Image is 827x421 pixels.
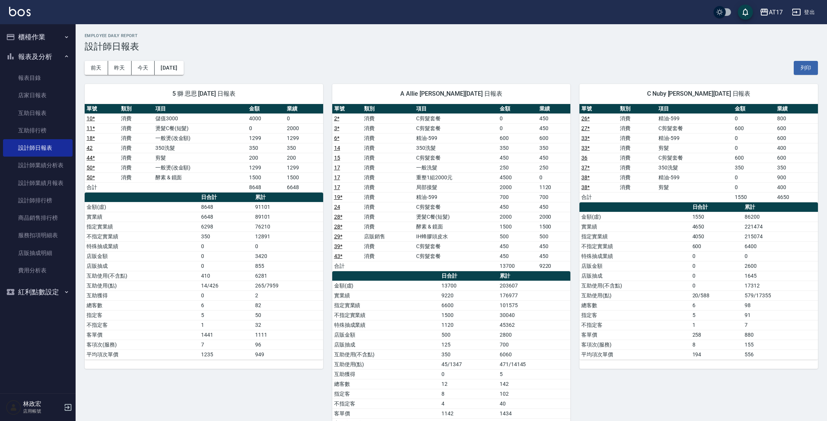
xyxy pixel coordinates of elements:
[657,153,733,163] td: C剪髮套餐
[3,47,73,67] button: 報表及分析
[85,310,199,320] td: 指定客
[498,202,537,212] td: 450
[498,241,537,251] td: 450
[498,291,570,300] td: 176977
[332,104,362,114] th: 單號
[794,61,818,75] button: 列印
[414,113,498,123] td: C剪髮套餐
[247,123,285,133] td: 0
[253,202,323,212] td: 91101
[743,320,818,330] td: 7
[199,261,253,271] td: 0
[85,193,323,360] table: a dense table
[199,271,253,281] td: 410
[537,231,571,241] td: 500
[332,340,440,350] td: 店販抽成
[743,251,818,261] td: 0
[362,133,414,143] td: 消費
[247,143,285,153] td: 350
[579,192,618,202] td: 合計
[85,222,199,231] td: 指定實業績
[579,281,690,291] td: 互助使用(不含點)
[579,261,690,271] td: 店販金額
[362,222,414,231] td: 消費
[199,300,253,310] td: 6
[691,320,743,330] td: 1
[691,271,743,281] td: 0
[743,330,818,340] td: 880
[119,113,153,123] td: 消費
[362,123,414,133] td: 消費
[119,104,153,114] th: 類別
[362,241,414,251] td: 消費
[498,212,537,222] td: 2000
[362,251,414,261] td: 消費
[199,330,253,340] td: 1441
[618,153,657,163] td: 消費
[247,104,285,114] th: 金額
[691,222,743,231] td: 4650
[775,113,818,123] td: 800
[362,192,414,202] td: 消費
[85,212,199,222] td: 實業績
[253,231,323,241] td: 12891
[537,192,571,202] td: 700
[691,261,743,271] td: 0
[253,340,323,350] td: 96
[743,261,818,271] td: 2600
[579,222,690,231] td: 實業績
[733,172,776,182] td: 0
[440,271,498,281] th: 日合計
[362,143,414,153] td: 消費
[691,281,743,291] td: 0
[3,192,73,209] a: 設計師排行榜
[775,123,818,133] td: 600
[537,212,571,222] td: 2000
[362,104,414,114] th: 類別
[440,281,498,291] td: 13700
[618,182,657,192] td: 消費
[733,104,776,114] th: 金額
[3,282,73,302] button: 紅利點數設定
[537,113,571,123] td: 450
[85,330,199,340] td: 客單價
[775,163,818,172] td: 350
[414,231,498,241] td: IH蜂膠頭皮水
[94,90,314,98] span: 5 獅 思思 [DATE] 日報表
[579,202,818,360] table: a dense table
[537,104,571,114] th: 業績
[498,271,570,281] th: 累計
[362,113,414,123] td: 消費
[657,113,733,123] td: 精油-599
[85,281,199,291] td: 互助使用(點)
[153,123,247,133] td: 燙髮C餐(短髮)
[153,113,247,123] td: 儲值3000
[85,251,199,261] td: 店販金額
[119,172,153,182] td: 消費
[537,222,571,231] td: 1500
[119,133,153,143] td: 消費
[153,143,247,153] td: 350洗髮
[775,133,818,143] td: 600
[733,153,776,163] td: 600
[85,33,818,38] h2: Employee Daily Report
[498,123,537,133] td: 0
[199,281,253,291] td: 14/426
[253,320,323,330] td: 32
[247,182,285,192] td: 8648
[537,202,571,212] td: 450
[691,330,743,340] td: 258
[362,182,414,192] td: 消費
[3,174,73,192] a: 設計師業績月報表
[498,261,537,271] td: 13700
[440,291,498,300] td: 9220
[657,143,733,153] td: 剪髮
[498,231,537,241] td: 500
[85,300,199,310] td: 總客數
[537,172,571,182] td: 0
[498,143,537,153] td: 350
[498,163,537,172] td: 250
[789,5,818,19] button: 登出
[657,133,733,143] td: 精油-599
[253,251,323,261] td: 3420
